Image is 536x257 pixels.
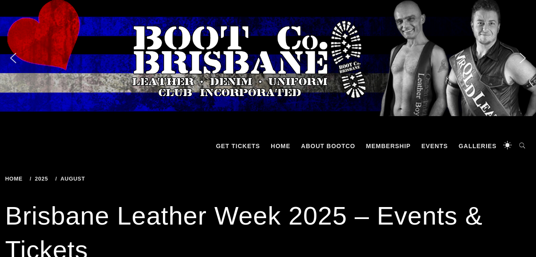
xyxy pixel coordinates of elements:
[30,175,51,182] a: 2025
[5,175,26,182] a: Home
[55,175,88,182] a: August
[5,176,257,182] div: Breadcrumbs
[297,133,359,159] a: About BootCo
[362,133,415,159] a: Membership
[417,133,452,159] a: Events
[454,133,501,159] a: Galleries
[6,51,20,65] img: previous arrow
[516,51,530,65] img: next arrow
[267,133,295,159] a: Home
[212,133,264,159] a: GET TICKETS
